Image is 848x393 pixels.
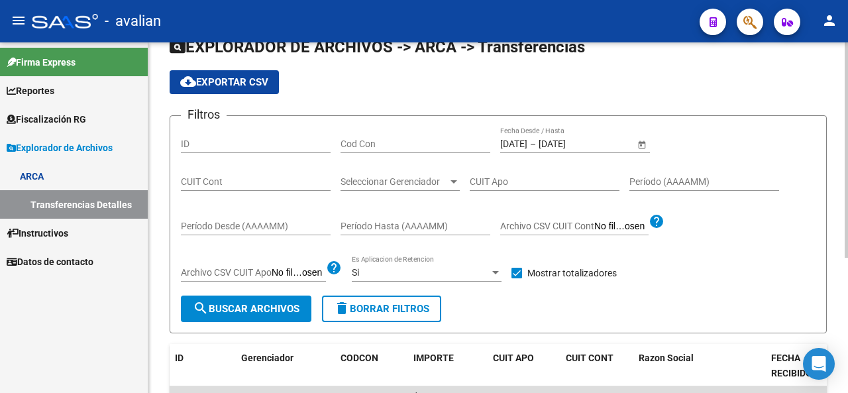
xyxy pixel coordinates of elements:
span: CUIT CONT [566,353,613,363]
mat-icon: menu [11,13,26,28]
span: Reportes [7,84,54,98]
span: Datos de contacto [7,254,93,269]
input: Archivo CSV CUIT Apo [272,267,326,279]
span: - avalian [105,7,161,36]
span: EXPLORADOR DE ARCHIVOS -> ARCA -> Transferencias [170,38,585,56]
datatable-header-cell: CUIT CONT [560,344,633,388]
input: Start date [500,139,527,150]
span: Instructivos [7,226,68,241]
datatable-header-cell: ID [170,344,236,388]
button: Exportar CSV [170,70,279,94]
input: End date [539,139,604,150]
span: – [530,139,536,150]
span: Mostrar totalizadores [527,265,617,281]
input: Archivo CSV CUIT Cont [594,221,649,233]
button: Borrar Filtros [322,296,441,322]
span: Archivo CSV CUIT Apo [181,267,272,278]
button: Open calendar [635,137,649,151]
button: Buscar Archivos [181,296,311,322]
span: Explorador de Archivos [7,140,113,155]
span: Razon Social [639,353,694,363]
span: Borrar Filtros [334,303,429,315]
datatable-header-cell: FECHA RECIBIDO [766,344,839,388]
div: Open Intercom Messenger [803,348,835,380]
h3: Filtros [181,105,227,124]
datatable-header-cell: Gerenciador [236,344,335,388]
mat-icon: search [193,300,209,316]
span: CUIT APO [493,353,534,363]
span: ID [175,353,184,363]
span: CODCON [341,353,378,363]
span: Fiscalización RG [7,112,86,127]
span: Seleccionar Gerenciador [341,176,448,188]
mat-icon: help [649,213,664,229]
span: Si [352,267,359,278]
span: Exportar CSV [180,76,268,88]
span: Buscar Archivos [193,303,299,315]
datatable-header-cell: IMPORTE [408,344,488,388]
datatable-header-cell: Razon Social [633,344,766,388]
span: Gerenciador [241,353,293,363]
span: IMPORTE [413,353,454,363]
mat-icon: help [326,260,342,276]
span: Firma Express [7,55,76,70]
mat-icon: delete [334,300,350,316]
mat-icon: person [821,13,837,28]
datatable-header-cell: CUIT APO [488,344,560,388]
span: FECHA RECIBIDO [771,353,812,378]
mat-icon: cloud_download [180,74,196,89]
span: Archivo CSV CUIT Cont [500,221,594,231]
datatable-header-cell: CODCON [335,344,382,388]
